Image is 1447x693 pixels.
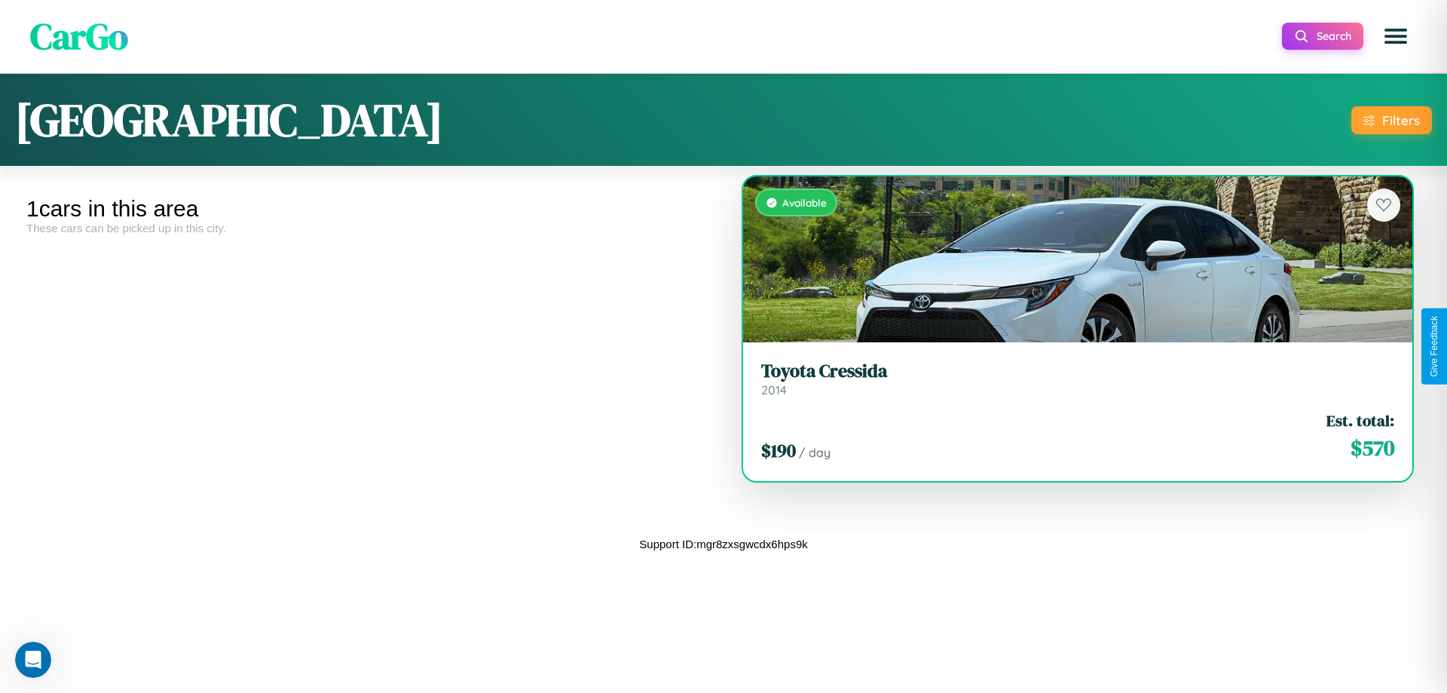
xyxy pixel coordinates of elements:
h1: [GEOGRAPHIC_DATA] [15,89,443,151]
span: Search [1317,29,1351,43]
div: These cars can be picked up in this city. [26,222,712,235]
span: Available [782,196,827,209]
h3: Toyota Cressida [761,360,1394,382]
a: Toyota Cressida2014 [761,360,1394,397]
span: 2014 [761,382,787,397]
span: $ 190 [761,438,796,463]
p: Support ID: mgr8zxsgwcdx6hps9k [639,534,807,554]
div: 1 cars in this area [26,196,712,222]
span: Est. total: [1326,409,1394,431]
button: Search [1282,23,1363,50]
iframe: Intercom live chat [15,642,51,678]
span: CarGo [30,11,128,61]
div: Give Feedback [1429,316,1439,377]
button: Open menu [1375,15,1417,57]
button: Filters [1351,106,1432,134]
div: Filters [1382,112,1420,128]
span: $ 570 [1351,433,1394,463]
span: / day [799,445,831,460]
